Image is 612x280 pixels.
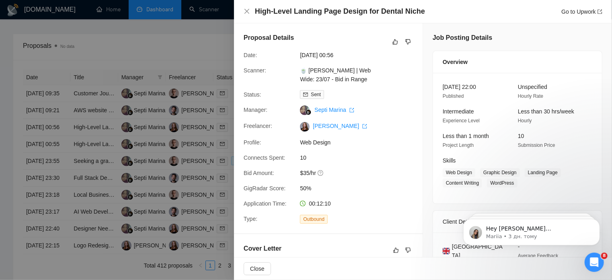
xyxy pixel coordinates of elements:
button: Close [244,262,271,275]
h5: Cover Letter [244,244,281,253]
span: Less than 1 month [443,133,489,139]
span: Experience Level [443,118,480,124]
h5: Proposal Details [244,33,294,43]
span: Content Writing [443,179,482,187]
button: Close [244,8,250,15]
span: Less than 30 hrs/week [518,108,574,115]
a: Go to Upworkexport [561,8,602,15]
h5: Job Posting Details [433,33,492,43]
span: Intermediate [443,108,474,115]
span: dislike [405,247,411,253]
span: dislike [405,39,411,45]
span: like [393,247,399,253]
span: Freelancer: [244,123,272,129]
button: dislike [403,245,413,255]
img: c1i1C4GbPzK8a6VQTaaFhHMDCqGgwIFFNuPMLd4kH8rZiF0HTDS5XhOfVQbhsoiF-V [300,122,310,132]
button: like [391,245,401,255]
span: Outbound [300,215,328,224]
iframe: Intercom live chat [585,253,604,272]
span: Scanner: [244,67,266,74]
span: close [244,8,250,14]
span: Published [443,93,464,99]
span: Type: [244,216,257,222]
a: 🍵 [PERSON_NAME] | Web Wide: 23/07 - Bid in Range [300,67,371,82]
span: 50% [300,184,421,193]
span: 10 [518,133,524,139]
span: [DATE] 22:00 [443,84,476,90]
span: WordPress [487,179,517,187]
span: $35/hr [300,169,421,177]
span: Skills [443,157,456,164]
span: [DATE] 00:56 [300,51,421,60]
img: 🇬🇧 [443,247,450,255]
a: Septi Marina export [314,107,354,113]
span: GigRadar Score: [244,185,285,191]
span: like [392,39,398,45]
span: Web Design [443,168,475,177]
a: [PERSON_NAME] export [313,123,367,129]
div: Client Details [443,211,592,233]
button: like [390,37,400,47]
span: Connects Spent: [244,154,285,161]
h4: High-Level Landing Page Design for Dental Niche [255,6,425,16]
span: question-circle [318,170,324,176]
span: Manager: [244,107,267,113]
span: Landing Page [525,168,561,177]
span: Sent [311,92,321,97]
span: 10 [300,153,421,162]
span: export [349,108,354,113]
span: export [362,124,367,129]
img: gigradar-bm.png [306,109,311,115]
span: Application Time: [244,200,287,207]
span: Close [250,264,265,273]
span: clock-circle [300,201,306,206]
span: Hourly Rate [518,93,543,99]
iframe: Intercom notifications повідомлення [451,202,612,258]
span: Web Design [300,138,421,147]
span: 8 [601,253,608,259]
span: Hourly [518,118,532,124]
span: Status: [244,91,261,98]
span: Bid Amount: [244,170,274,176]
span: 00:12:10 [309,200,331,207]
span: mail [303,92,308,97]
button: dislike [403,37,413,47]
span: export [598,9,602,14]
span: Overview [443,58,468,66]
span: Unspecified [518,84,547,90]
span: Profile: [244,139,261,146]
span: Date: [244,52,257,58]
span: Submission Price [518,142,555,148]
span: Graphic Design [480,168,520,177]
span: Project Length [443,142,474,148]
